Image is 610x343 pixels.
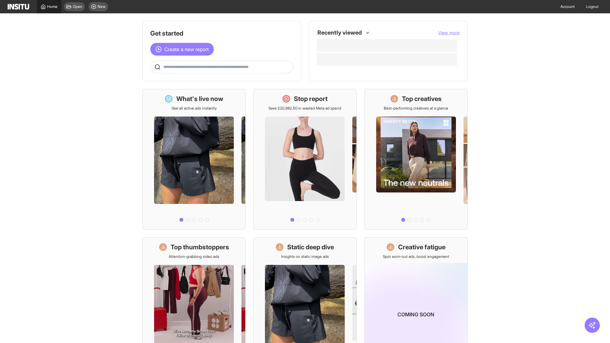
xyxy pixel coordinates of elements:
p: Best-performing creatives at a glance [384,106,448,111]
span: Create a new report [164,45,209,53]
span: View more [438,30,460,35]
a: What's live nowSee all active ads instantly [142,89,246,230]
span: Home [47,4,58,9]
p: Insights on static image ads [281,254,329,259]
h1: Get started [150,29,293,38]
h1: What's live now [176,94,223,103]
h1: Static deep dive [287,243,334,252]
button: Create a new report [150,43,214,56]
span: New [98,4,105,9]
p: Save £20,982.50 in wasted Meta ad spend [268,106,341,111]
p: Attention-grabbing video ads [169,254,219,259]
h1: Stop report [294,94,328,103]
h1: Top thumbstoppers [171,243,229,252]
a: Stop reportSave £20,982.50 in wasted Meta ad spend [253,89,356,230]
h1: Top creatives [402,94,442,103]
p: See all active ads instantly [172,106,217,111]
button: View more [438,30,460,36]
img: Logo [8,4,29,10]
a: Top creativesBest-performing creatives at a glance [364,89,468,230]
span: Open [73,4,82,9]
